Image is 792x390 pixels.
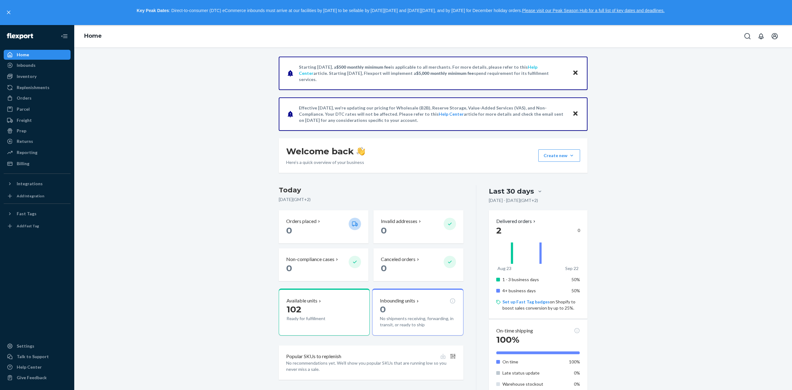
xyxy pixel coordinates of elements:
[571,288,580,293] span: 50%
[381,263,387,273] span: 0
[502,370,563,376] p: Late status update
[502,381,563,387] p: Warehouse stockout
[538,149,580,162] button: Create new
[17,149,37,156] div: Reporting
[17,364,42,370] div: Help Center
[571,277,580,282] span: 50%
[4,136,71,146] a: Returns
[17,211,37,217] div: Fast Tags
[15,6,786,16] p: : Direct-to-consumer (DTC) eCommerce inbounds must arrive at our facilities by [DATE] to be sella...
[17,161,29,167] div: Billing
[496,327,533,334] p: On-time shipping
[17,223,39,229] div: Add Fast Tag
[336,64,391,70] span: $500 monthly minimum fee
[4,221,71,231] a: Add Fast Tag
[4,126,71,136] a: Prep
[439,111,464,117] a: Help Center
[7,33,33,39] img: Flexport logo
[299,105,566,123] p: Effective [DATE], we're updating our pricing for Wholesale (B2B), Reserve Storage, Value-Added Se...
[17,138,33,144] div: Returns
[489,186,534,196] div: Last 30 days
[17,95,32,101] div: Orders
[502,276,563,283] p: 1 - 3 business days
[79,27,107,45] ol: breadcrumbs
[17,73,37,79] div: Inventory
[17,84,49,91] div: Replenishments
[380,304,386,315] span: 0
[286,263,292,273] span: 0
[17,343,34,349] div: Settings
[17,354,49,360] div: Talk to Support
[755,30,767,42] button: Open notifications
[286,146,365,157] h1: Welcome back
[17,181,43,187] div: Integrations
[571,109,579,118] button: Close
[286,159,365,165] p: Here’s a quick overview of your business
[4,341,71,351] a: Settings
[17,117,32,123] div: Freight
[489,197,538,204] p: [DATE] - [DATE] ( GMT+2 )
[4,104,71,114] a: Parcel
[381,225,387,236] span: 0
[4,115,71,125] a: Freight
[17,62,36,68] div: Inbounds
[496,334,519,345] span: 100%
[372,289,463,336] button: Inbounding units0No shipments receiving, forwarding, in transit, or ready to ship
[497,265,511,272] p: Aug 23
[286,297,317,304] p: Available units
[522,8,665,13] a: Please visit our Peak Season Hub for a full list of key dates and deadlines.
[286,353,341,360] p: Popular SKUs to replenish
[4,352,71,362] a: Talk to Support
[17,375,47,381] div: Give Feedback
[279,289,370,336] button: Available units102Ready for fulfillment
[4,373,71,383] button: Give Feedback
[286,315,344,322] p: Ready for fulfillment
[4,159,71,169] a: Billing
[4,179,71,189] button: Integrations
[4,148,71,157] a: Reporting
[84,32,102,39] a: Home
[768,30,781,42] button: Open account menu
[279,196,463,203] p: [DATE] ( GMT+2 )
[381,256,415,263] p: Canceled orders
[279,185,463,195] h3: Today
[4,83,71,92] a: Replenishments
[502,288,563,294] p: 4+ business days
[565,265,579,272] p: Sep 22
[299,64,537,76] a: Help Center
[279,248,368,281] button: Non-compliance cases 0
[4,93,71,103] a: Orders
[4,71,71,81] a: Inventory
[17,128,26,134] div: Prep
[6,9,12,15] button: close,
[17,106,30,112] div: Parcel
[286,218,316,225] p: Orders placed
[574,370,580,375] span: 0%
[741,30,754,42] button: Open Search Box
[502,299,580,311] p: on Shopify to boost sales conversion by up to 25%.
[571,69,579,78] button: Close
[381,218,417,225] p: Invalid addresses
[496,225,580,236] div: 0
[286,304,301,315] span: 102
[373,210,463,243] button: Invalid addresses 0
[286,256,334,263] p: Non-compliance cases
[496,218,537,225] button: Delivered orders
[4,362,71,372] a: Help Center
[373,248,463,281] button: Canceled orders 0
[502,359,563,365] p: On time
[4,209,71,219] button: Fast Tags
[299,64,566,83] p: Starting [DATE], a is applicable to all merchants. For more details, please refer to this article...
[17,193,44,199] div: Add Integration
[569,359,580,364] span: 100%
[496,225,501,236] span: 2
[502,299,550,304] a: Set up Fast Tag badges
[4,191,71,201] a: Add Integration
[380,297,415,304] p: Inbounding units
[356,147,365,156] img: hand-wave emoji
[4,50,71,60] a: Home
[58,30,71,42] button: Close Navigation
[17,52,29,58] div: Home
[137,8,169,13] strong: Key Peak Dates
